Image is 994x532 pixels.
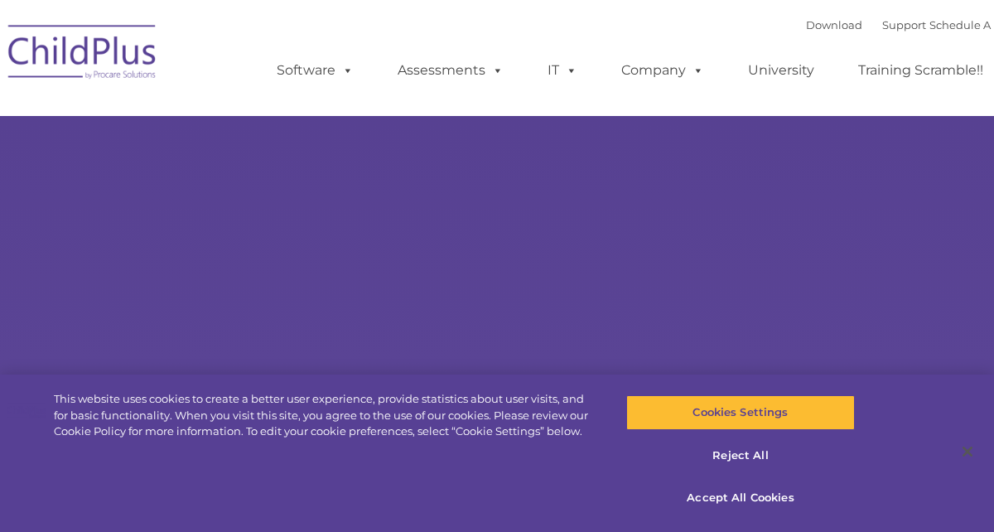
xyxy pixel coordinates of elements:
[531,54,594,87] a: IT
[731,54,831,87] a: University
[626,481,855,515] button: Accept All Cookies
[949,433,986,470] button: Close
[882,18,926,31] a: Support
[54,391,596,440] div: This website uses cookies to create a better user experience, provide statistics about user visit...
[605,54,721,87] a: Company
[626,438,855,473] button: Reject All
[381,54,520,87] a: Assessments
[806,18,862,31] a: Download
[260,54,370,87] a: Software
[626,395,855,430] button: Cookies Settings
